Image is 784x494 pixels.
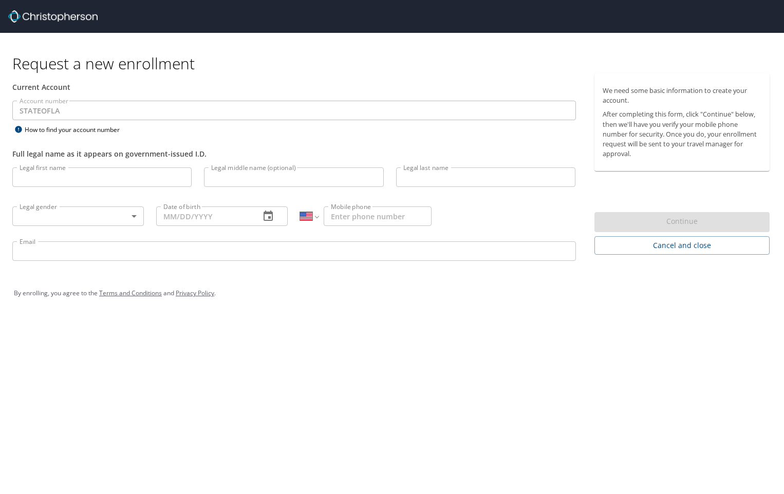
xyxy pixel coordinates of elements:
div: By enrolling, you agree to the and . [14,280,770,306]
div: ​ [12,206,144,226]
button: Cancel and close [594,236,770,255]
a: Terms and Conditions [99,289,162,297]
input: Enter phone number [324,206,432,226]
input: MM/DD/YYYY [156,206,252,226]
div: Full legal name as it appears on government-issued I.D. [12,148,576,159]
p: After completing this form, click "Continue" below, then we'll have you verify your mobile phone ... [603,109,762,159]
span: Cancel and close [603,239,762,252]
h1: Request a new enrollment [12,53,778,73]
div: How to find your account number [12,123,141,136]
p: We need some basic information to create your account. [603,86,762,105]
a: Privacy Policy [176,289,214,297]
div: Current Account [12,82,576,92]
img: cbt logo [8,10,98,23]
